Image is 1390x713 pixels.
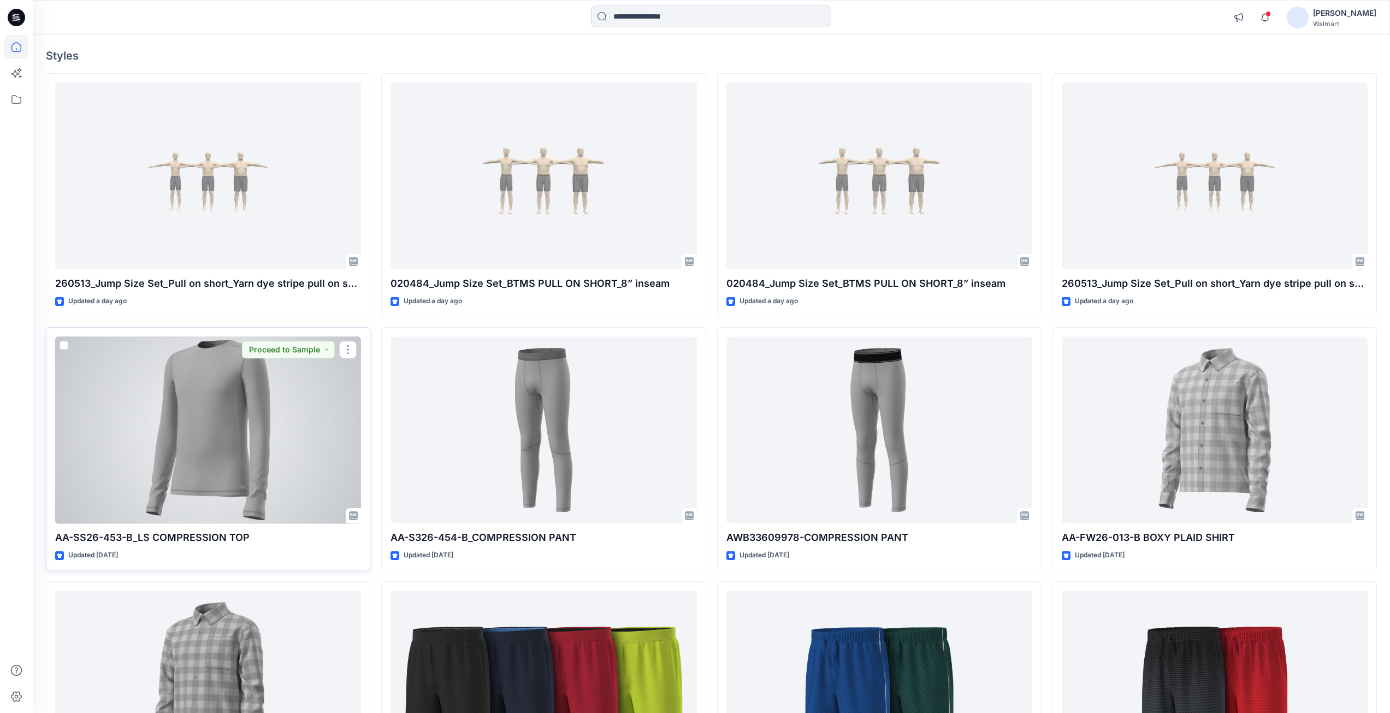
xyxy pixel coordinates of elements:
p: Updated a day ago [404,296,462,307]
a: AA-SS26-453-B_LS COMPRESSION TOP [55,337,361,524]
div: [PERSON_NAME] [1313,7,1376,20]
p: Updated a day ago [740,296,798,307]
p: 260513_Jump Size Set_Pull on short_Yarn dye stripe pull on short_ Inseam 8inch [55,276,361,291]
p: Updated [DATE] [404,550,453,561]
p: Updated [DATE] [68,550,118,561]
p: Updated [DATE] [1075,550,1125,561]
p: Updated a day ago [68,296,127,307]
a: AWB33609978-COMPRESSION PANT [726,337,1032,524]
a: 260513_Jump Size Set_Pull on short_Yarn dye stripe pull on short_ Inseam 8inch [1062,83,1368,270]
p: AWB33609978-COMPRESSION PANT [726,530,1032,545]
a: AA-S326-454-B_COMPRESSION PANT [391,337,696,524]
a: 260513_Jump Size Set_Pull on short_Yarn dye stripe pull on short_ Inseam 8inch [55,83,361,270]
p: Updated [DATE] [740,550,789,561]
p: AA-FW26-013-B BOXY PLAID SHIRT [1062,530,1368,545]
p: Updated a day ago [1075,296,1133,307]
p: AA-S326-454-B_COMPRESSION PANT [391,530,696,545]
p: 020484_Jump Size Set_BTMS PULL ON SHORT_8” inseam [391,276,696,291]
img: avatar [1287,7,1309,28]
h4: Styles [46,49,1377,62]
a: 020484_Jump Size Set_BTMS PULL ON SHORT_8” inseam [391,83,696,270]
a: 020484_Jump Size Set_BTMS PULL ON SHORT_8” inseam [726,83,1032,270]
div: Walmart [1313,20,1376,28]
p: 260513_Jump Size Set_Pull on short_Yarn dye stripe pull on short_ Inseam 8inch [1062,276,1368,291]
a: AA-FW26-013-B BOXY PLAID SHIRT [1062,337,1368,524]
p: AA-SS26-453-B_LS COMPRESSION TOP [55,530,361,545]
p: 020484_Jump Size Set_BTMS PULL ON SHORT_8” inseam [726,276,1032,291]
